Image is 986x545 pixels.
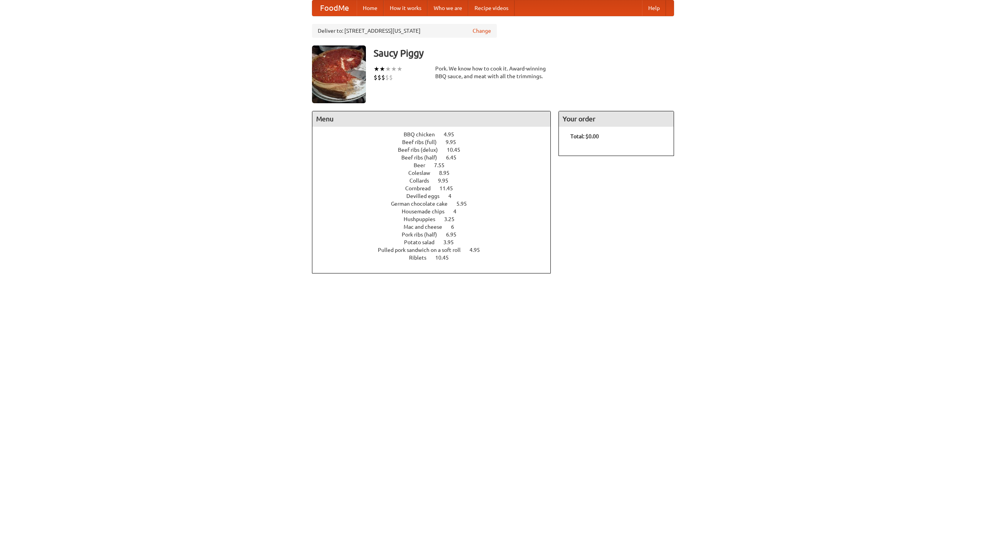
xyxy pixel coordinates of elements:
span: Beef ribs (half) [401,154,445,161]
span: 10.45 [447,147,468,153]
span: 6.45 [446,154,464,161]
span: Hushpuppies [404,216,443,222]
a: BBQ chicken 4.95 [404,131,468,138]
span: 4.95 [470,247,488,253]
h4: Your order [559,111,674,127]
a: Change [473,27,491,35]
span: Pulled pork sandwich on a soft roll [378,247,468,253]
span: 9.95 [438,178,456,184]
a: Who we are [428,0,468,16]
span: 10.45 [435,255,456,261]
span: Potato salad [404,239,442,245]
a: Home [357,0,384,16]
a: Collards 9.95 [409,178,463,184]
li: ★ [391,65,397,73]
a: German chocolate cake 5.95 [391,201,481,207]
li: $ [381,73,385,82]
span: 4 [453,208,464,215]
a: Hushpuppies 3.25 [404,216,469,222]
span: Beef ribs (delux) [398,147,446,153]
div: Pork. We know how to cook it. Award-winning BBQ sauce, and meat with all the trimmings. [435,65,551,80]
a: Cornbread 11.45 [405,185,467,191]
span: Housemade chips [402,208,452,215]
span: 11.45 [439,185,461,191]
span: Cornbread [405,185,438,191]
span: 4.95 [444,131,462,138]
li: ★ [385,65,391,73]
a: Beef ribs (full) 9.95 [402,139,470,145]
a: Potato salad 3.95 [404,239,468,245]
a: Beer 7.55 [414,162,459,168]
li: ★ [379,65,385,73]
span: 3.95 [443,239,461,245]
span: German chocolate cake [391,201,455,207]
a: Help [642,0,666,16]
a: How it works [384,0,428,16]
span: 9.95 [446,139,464,145]
span: Pork ribs (half) [402,231,445,238]
span: 3.25 [444,216,462,222]
a: Housemade chips 4 [402,208,471,215]
span: 4 [448,193,459,199]
li: ★ [374,65,379,73]
a: Pork ribs (half) 6.95 [402,231,471,238]
li: $ [389,73,393,82]
span: 8.95 [439,170,457,176]
a: Beef ribs (delux) 10.45 [398,147,475,153]
a: Devilled eggs 4 [406,193,466,199]
li: $ [385,73,389,82]
li: $ [374,73,377,82]
a: Pulled pork sandwich on a soft roll 4.95 [378,247,494,253]
span: BBQ chicken [404,131,443,138]
h3: Saucy Piggy [374,45,674,61]
a: Recipe videos [468,0,515,16]
span: Riblets [409,255,434,261]
span: Beef ribs (full) [402,139,444,145]
span: Coleslaw [408,170,438,176]
a: FoodMe [312,0,357,16]
span: 6 [451,224,462,230]
a: Coleslaw 8.95 [408,170,464,176]
div: Deliver to: [STREET_ADDRESS][US_STATE] [312,24,497,38]
span: Devilled eggs [406,193,447,199]
span: 5.95 [456,201,475,207]
span: Mac and cheese [404,224,450,230]
h4: Menu [312,111,550,127]
span: 7.55 [434,162,452,168]
a: Riblets 10.45 [409,255,463,261]
li: $ [377,73,381,82]
span: Beer [414,162,433,168]
span: 6.95 [446,231,464,238]
b: Total: $0.00 [570,133,599,139]
li: ★ [397,65,402,73]
a: Beef ribs (half) 6.45 [401,154,471,161]
span: Collards [409,178,437,184]
img: angular.jpg [312,45,366,103]
a: Mac and cheese 6 [404,224,468,230]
